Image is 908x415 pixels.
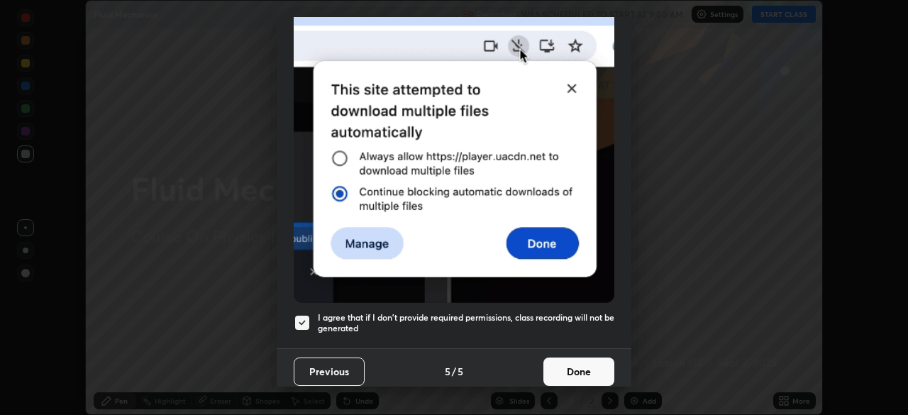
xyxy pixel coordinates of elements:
button: Done [543,358,614,386]
button: Previous [294,358,365,386]
h4: 5 [458,364,463,379]
h4: / [452,364,456,379]
h4: 5 [445,364,450,379]
h5: I agree that if I don't provide required permissions, class recording will not be generated [318,312,614,334]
